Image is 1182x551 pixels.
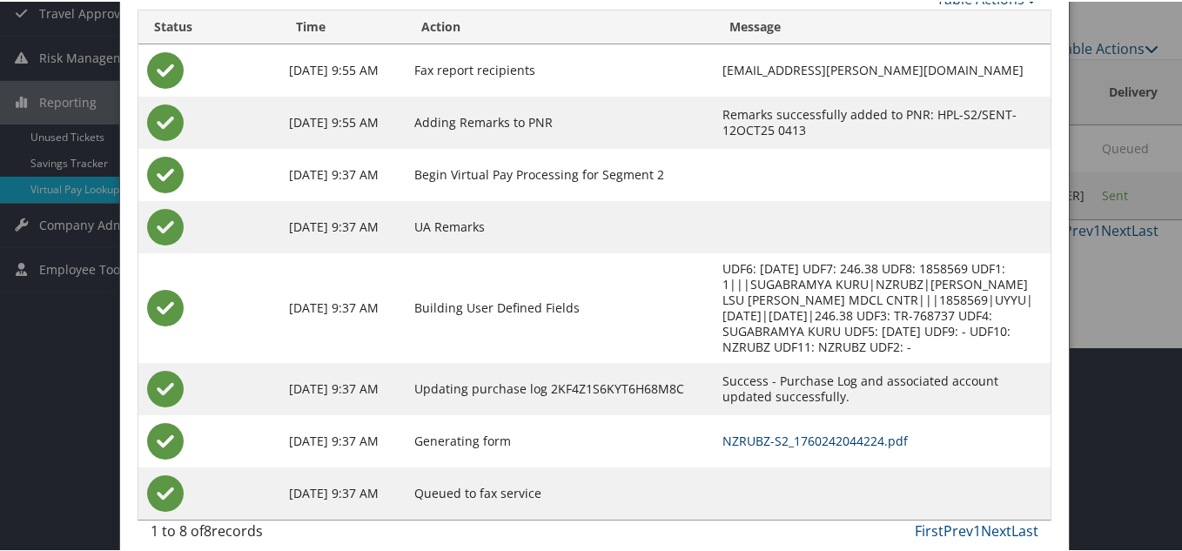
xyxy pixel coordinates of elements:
a: Next [981,520,1011,539]
a: Last [1011,520,1038,539]
th: Status: activate to sort column ascending [138,9,281,43]
td: Begin Virtual Pay Processing for Segment 2 [406,147,714,199]
th: Message: activate to sort column ascending [714,9,1051,43]
td: [DATE] 9:37 AM [280,413,405,466]
td: Remarks successfully added to PNR: HPL-S2/SENT-12OCT25 0413 [714,95,1051,147]
td: Generating form [406,413,714,466]
a: Prev [944,520,973,539]
td: [DATE] 9:37 AM [280,252,405,361]
div: 1 to 8 of records [151,519,353,548]
td: [DATE] 9:55 AM [280,95,405,147]
td: [DATE] 9:37 AM [280,199,405,252]
th: Time: activate to sort column ascending [280,9,405,43]
td: [DATE] 9:37 AM [280,361,405,413]
td: UA Remarks [406,199,714,252]
td: [DATE] 9:55 AM [280,43,405,95]
th: Action: activate to sort column ascending [406,9,714,43]
a: First [915,520,944,539]
td: Adding Remarks to PNR [406,95,714,147]
td: Fax report recipients [406,43,714,95]
td: [DATE] 9:37 AM [280,147,405,199]
td: [DATE] 9:37 AM [280,466,405,518]
td: Queued to fax service [406,466,714,518]
td: Building User Defined Fields [406,252,714,361]
td: Success - Purchase Log and associated account updated successfully. [714,361,1051,413]
a: 1 [973,520,981,539]
td: Updating purchase log 2KF4Z1S6KYT6H68M8C [406,361,714,413]
td: UDF6: [DATE] UDF7: 246.38 UDF8: 1858569 UDF1: 1|||SUGABRAMYA KURU|NZRUBZ|[PERSON_NAME] LSU [PERSO... [714,252,1051,361]
span: 8 [204,520,212,539]
td: [EMAIL_ADDRESS][PERSON_NAME][DOMAIN_NAME] [714,43,1051,95]
a: NZRUBZ-S2_1760242044224.pdf [722,431,908,447]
